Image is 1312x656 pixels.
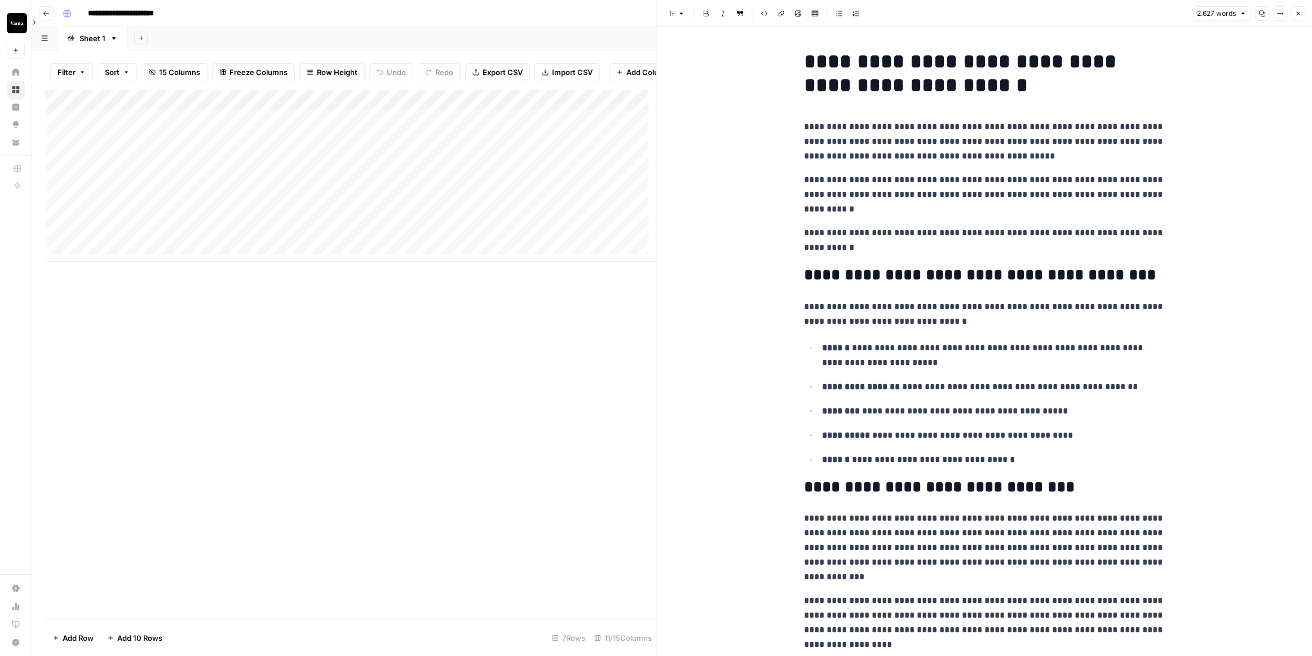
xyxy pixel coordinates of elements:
img: Vanta Logo [7,13,27,33]
a: Settings [7,579,25,597]
button: Import CSV [534,63,600,81]
button: Add Column [609,63,677,81]
a: Learning Hub [7,615,25,633]
span: Freeze Columns [229,67,288,78]
span: Sort [105,67,120,78]
a: Home [7,63,25,81]
button: Export CSV [465,63,530,81]
button: Undo [369,63,413,81]
button: Redo [418,63,461,81]
button: Sort [98,63,137,81]
div: 7 Rows [547,629,590,647]
span: Export CSV [483,67,523,78]
div: Sheet 1 [79,33,105,44]
span: Undo [387,67,406,78]
span: Redo [435,67,453,78]
button: Freeze Columns [212,63,295,81]
span: Add Row [63,632,94,644]
button: Row Height [299,63,365,81]
span: 2.627 words [1197,8,1236,19]
a: Usage [7,597,25,615]
button: Filter [50,63,93,81]
span: 15 Columns [159,67,200,78]
a: Sheet 1 [58,27,127,50]
button: Workspace: Vanta [7,9,25,37]
button: 15 Columns [142,63,207,81]
a: Opportunities [7,116,25,134]
div: 11/15 Columns [590,629,656,647]
a: Your Data [7,133,25,151]
span: Row Height [317,67,357,78]
a: Browse [7,81,25,99]
span: Filter [58,67,76,78]
button: Add 10 Rows [100,629,169,647]
button: Add Row [46,629,100,647]
button: 2.627 words [1192,6,1251,21]
span: Import CSV [552,67,593,78]
span: Add Column [626,67,670,78]
a: Insights [7,98,25,116]
span: Add 10 Rows [117,632,162,644]
button: Help + Support [7,633,25,651]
